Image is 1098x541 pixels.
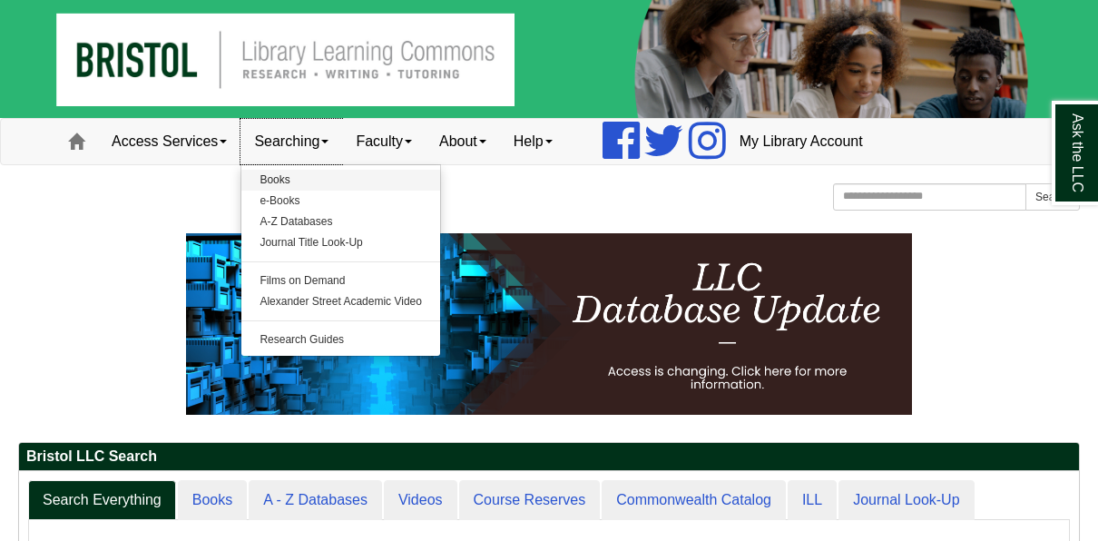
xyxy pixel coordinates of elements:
a: A - Z Databases [249,480,382,521]
a: Films on Demand [241,270,440,291]
button: Search [1025,183,1080,211]
img: HTML tutorial [186,233,912,415]
a: Course Reserves [459,480,601,521]
a: About [426,119,500,164]
a: Research Guides [241,330,440,350]
a: My Library Account [726,119,877,164]
a: Books [178,480,247,521]
a: Books [241,170,440,191]
a: A-Z Databases [241,211,440,232]
a: ILL [788,480,837,521]
a: Journal Title Look-Up [241,232,440,253]
h2: Bristol LLC Search [19,443,1079,471]
a: Commonwealth Catalog [602,480,786,521]
a: Access Services [98,119,240,164]
a: e-Books [241,191,440,211]
a: Help [500,119,566,164]
a: Journal Look-Up [838,480,974,521]
a: Searching [240,119,342,164]
a: Faculty [342,119,426,164]
a: Search Everything [28,480,176,521]
a: Alexander Street Academic Video [241,291,440,312]
a: Videos [384,480,457,521]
